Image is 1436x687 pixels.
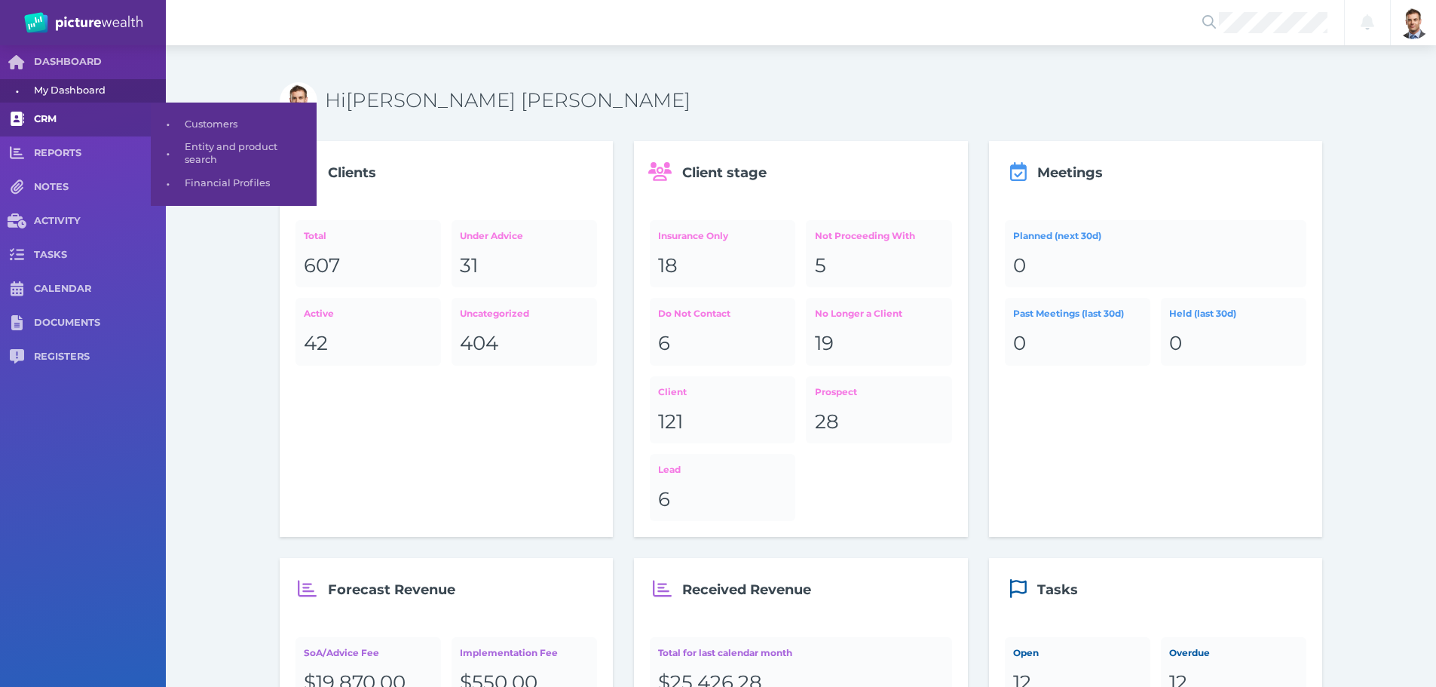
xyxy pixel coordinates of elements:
[304,647,379,658] span: SoA/Advice Fee
[151,136,317,171] a: •Entity and product search
[658,230,728,241] span: Insurance Only
[658,331,787,357] div: 6
[658,253,787,279] div: 18
[295,298,441,365] a: Active42
[815,230,915,241] span: Not Proceeding With
[658,647,792,658] span: Total for last calendar month
[815,331,944,357] div: 19
[304,308,334,319] span: Active
[34,249,166,262] span: TASKS
[34,147,166,160] span: REPORTS
[34,181,166,194] span: NOTES
[815,386,857,397] span: Prospect
[328,164,376,181] span: Clients
[24,12,142,33] img: PW
[1005,220,1307,287] a: Planned (next 30d)0
[460,253,589,279] div: 31
[658,308,730,319] span: Do Not Contact
[1169,647,1210,658] span: Overdue
[1013,253,1298,279] div: 0
[682,164,767,181] span: Client stage
[1161,298,1306,365] a: Held (last 30d)0
[34,113,166,126] span: CRM
[34,317,166,330] span: DOCUMENTS
[460,230,523,241] span: Under Advice
[1013,331,1142,357] div: 0
[1005,298,1150,365] a: Past Meetings (last 30d)0
[151,144,185,163] span: •
[682,581,811,598] span: Received Revenue
[460,647,558,658] span: Implementation Fee
[658,409,787,435] div: 121
[452,220,597,287] a: Under Advice31
[1013,647,1039,658] span: Open
[1169,331,1298,357] div: 0
[658,464,681,475] span: Lead
[460,331,589,357] div: 404
[185,172,311,195] span: Financial Profiles
[815,308,902,319] span: No Longer a Client
[325,88,1323,114] h3: Hi [PERSON_NAME] [PERSON_NAME]
[34,351,166,363] span: REGISTERS
[151,172,317,195] a: •Financial Profiles
[1013,230,1101,241] span: Planned (next 30d)
[151,113,317,136] a: •Customers
[1397,6,1430,39] img: Brad Bond
[185,136,311,171] span: Entity and product search
[295,220,441,287] a: Total607
[460,308,529,319] span: Uncategorized
[658,386,687,397] span: Client
[815,253,944,279] div: 5
[1013,308,1124,319] span: Past Meetings (last 30d)
[658,487,787,513] div: 6
[1037,581,1078,598] span: Tasks
[280,82,317,120] img: Bradley David Bond
[328,581,455,598] span: Forecast Revenue
[34,215,166,228] span: ACTIVITY
[304,331,433,357] div: 42
[815,409,944,435] div: 28
[34,283,166,296] span: CALENDAR
[1037,164,1103,181] span: Meetings
[34,56,166,69] span: DASHBOARD
[151,115,185,133] span: •
[304,253,433,279] div: 607
[151,174,185,193] span: •
[185,113,311,136] span: Customers
[34,79,161,103] span: My Dashboard
[1169,308,1236,319] span: Held (last 30d)
[304,230,326,241] span: Total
